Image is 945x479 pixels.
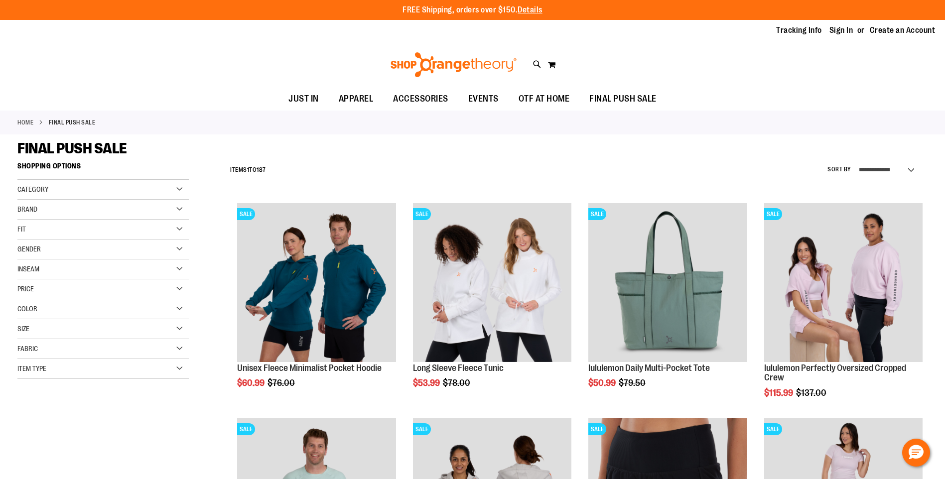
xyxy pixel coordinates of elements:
[339,88,374,110] span: APPAREL
[764,363,906,383] a: lululemon Perfectly Oversized Cropped Crew
[17,185,48,193] span: Category
[589,88,657,110] span: FINAL PUSH SALE
[776,25,822,36] a: Tracking Info
[237,363,382,373] a: Unisex Fleece Minimalist Pocket Hoodie
[588,208,606,220] span: SALE
[17,118,33,127] a: Home
[413,203,571,361] img: Product image for Fleece Long Sleeve
[458,88,509,111] a: EVENTS
[588,423,606,435] span: SALE
[278,88,329,111] a: JUST IN
[588,203,747,361] img: lululemon Daily Multi-Pocket Tote
[393,88,448,110] span: ACCESSORIES
[383,88,458,111] a: ACCESSORIES
[268,378,296,388] span: $76.00
[17,225,26,233] span: Fit
[232,198,401,413] div: product
[17,364,46,372] span: Item Type
[17,265,39,273] span: Inseam
[403,4,542,16] p: FREE Shipping, orders over $150.
[870,25,936,36] a: Create an Account
[588,203,747,363] a: lululemon Daily Multi-Pocket ToteSALE
[288,88,319,110] span: JUST IN
[413,363,504,373] a: Long Sleeve Fleece Tunic
[579,88,667,110] a: FINAL PUSH SALE
[764,423,782,435] span: SALE
[764,388,795,398] span: $115.99
[237,423,255,435] span: SALE
[413,208,431,220] span: SALE
[509,88,580,111] a: OTF AT HOME
[413,203,571,363] a: Product image for Fleece Long SleeveSALE
[759,198,928,423] div: product
[17,157,189,180] strong: Shopping Options
[329,88,384,111] a: APPAREL
[257,166,266,173] span: 187
[827,165,851,174] label: Sort By
[17,245,41,253] span: Gender
[17,345,38,353] span: Fabric
[17,305,37,313] span: Color
[237,203,396,361] img: Unisex Fleece Minimalist Pocket Hoodie
[519,88,570,110] span: OTF AT HOME
[237,378,266,388] span: $60.99
[588,378,617,388] span: $50.99
[518,5,542,14] a: Details
[764,208,782,220] span: SALE
[230,162,266,178] h2: Items to
[17,205,37,213] span: Brand
[413,423,431,435] span: SALE
[443,378,472,388] span: $78.00
[17,325,29,333] span: Size
[902,439,930,467] button: Hello, have a question? Let’s chat.
[408,198,576,413] div: product
[468,88,499,110] span: EVENTS
[247,166,250,173] span: 1
[49,118,96,127] strong: FINAL PUSH SALE
[583,198,752,413] div: product
[413,378,441,388] span: $53.99
[619,378,647,388] span: $79.50
[764,203,923,363] a: lululemon Perfectly Oversized Cropped CrewSALE
[17,140,127,157] span: FINAL PUSH SALE
[237,203,396,363] a: Unisex Fleece Minimalist Pocket HoodieSALE
[588,363,710,373] a: lululemon Daily Multi-Pocket Tote
[829,25,853,36] a: Sign In
[764,203,923,361] img: lululemon Perfectly Oversized Cropped Crew
[796,388,828,398] span: $137.00
[389,52,518,77] img: Shop Orangetheory
[17,285,34,293] span: Price
[237,208,255,220] span: SALE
